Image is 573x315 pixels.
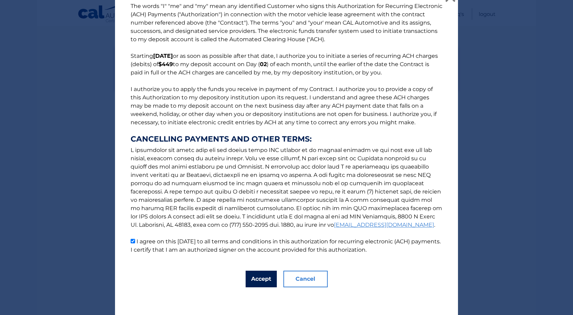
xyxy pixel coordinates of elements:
[131,135,442,143] strong: CANCELLING PAYMENTS AND OTHER TERMS:
[283,271,328,287] button: Cancel
[153,53,173,59] b: [DATE]
[124,2,449,254] p: The words "I" "me" and "my" mean any identified Customer who signs this Authorization for Recurri...
[131,238,441,253] label: I agree on this [DATE] to all terms and conditions in this authorization for recurring electronic...
[246,271,277,287] button: Accept
[260,61,267,67] b: 02
[158,61,173,67] b: $449
[334,222,434,228] a: [EMAIL_ADDRESS][DOMAIN_NAME]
